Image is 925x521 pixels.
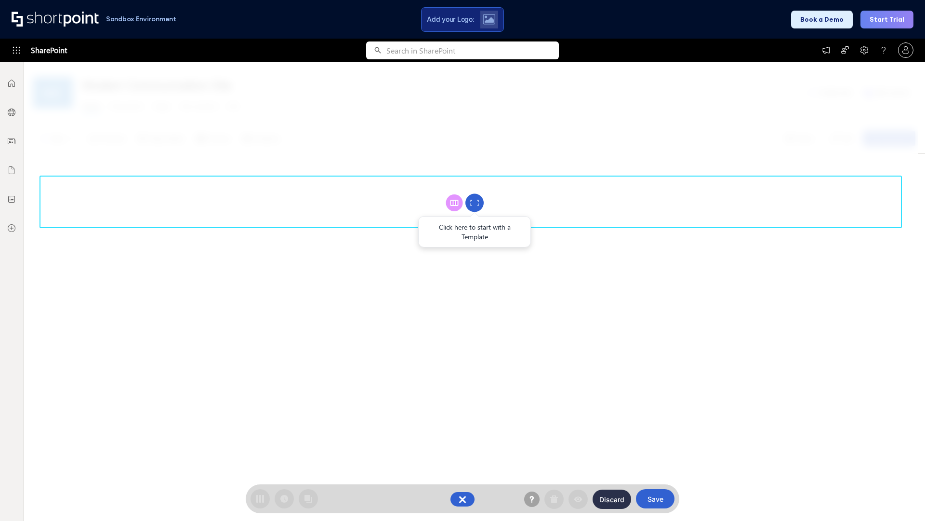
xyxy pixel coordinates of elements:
[877,475,925,521] iframe: Chat Widget
[106,16,176,22] h1: Sandbox Environment
[31,39,67,62] span: SharePoint
[386,41,559,59] input: Search in SharePoint
[860,11,913,28] button: Start Trial
[427,15,474,24] span: Add your Logo:
[593,490,631,509] button: Discard
[636,489,674,508] button: Save
[483,14,495,25] img: Upload logo
[791,11,853,28] button: Book a Demo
